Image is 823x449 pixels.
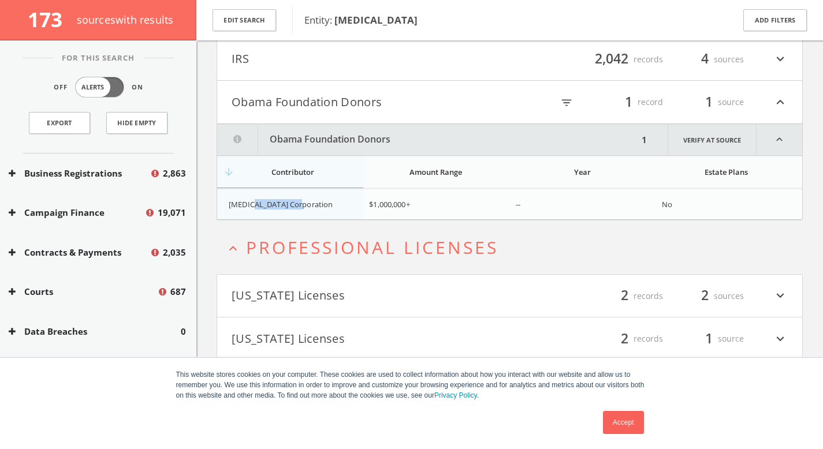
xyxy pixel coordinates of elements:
span: 1 [700,328,718,349]
a: Accept [603,411,644,434]
div: Year [516,167,649,177]
span: 19,071 [158,206,186,219]
span: 2,042 [590,49,634,69]
a: Privacy Policy [434,391,477,399]
a: Export [29,112,90,134]
button: Data Breaches [9,325,181,338]
button: Edit Search [213,9,276,32]
i: expand_less [757,124,802,155]
span: Professional Licenses [246,235,498,259]
span: 1 [700,92,718,112]
span: 2 [616,286,634,306]
button: Obama Foundation Donors [217,124,638,155]
button: Business Registrations [9,167,150,180]
i: filter_list [560,96,573,109]
i: expand_more [773,329,788,349]
div: records [594,50,663,69]
span: 2,863 [163,167,186,180]
button: [US_STATE] Licenses [232,286,510,306]
div: Amount Range [369,167,502,177]
span: 173 [28,6,72,33]
i: expand_less [225,241,241,256]
div: 1 [638,124,650,155]
span: -- [516,199,520,209]
span: 0 [181,325,186,338]
div: Estate Plans [662,167,791,177]
button: Hide Empty [106,112,167,134]
span: No [662,199,672,209]
button: Obama Foundation Donors [232,92,510,112]
button: Courts [9,285,157,298]
span: 2,035 [163,246,186,259]
span: Off [54,83,68,92]
button: Add Filters [743,9,807,32]
div: Contributor [229,167,356,177]
i: arrow_downward [223,166,234,178]
i: expand_less [773,92,788,112]
div: sources [675,286,744,306]
span: 687 [170,285,186,298]
button: IRS [232,50,510,69]
button: Contracts & Payments [9,246,150,259]
span: [MEDICAL_DATA] Corporation [229,199,333,209]
div: records [594,329,663,349]
div: grid [217,189,802,219]
div: records [594,286,663,306]
span: 2 [616,328,634,349]
p: This website stores cookies on your computer. These cookies are used to collect information about... [176,369,647,401]
span: On [132,83,143,92]
div: record [594,92,663,112]
b: [MEDICAL_DATA] [334,13,418,27]
span: 4 [696,49,714,69]
div: source [675,92,744,112]
button: expand_lessProfessional Licenses [225,238,803,257]
span: 1 [620,92,638,112]
div: sources [675,50,744,69]
button: [US_STATE] Licenses [232,329,510,349]
button: Campaign Finance [9,206,144,219]
span: 2 [696,286,714,306]
span: $1,000,000+ [369,199,409,209]
a: Verify at source [668,124,757,155]
span: Entity: [304,13,418,27]
span: source s with results [77,13,174,27]
i: expand_more [773,50,788,69]
div: source [675,329,744,349]
i: expand_more [773,286,788,306]
span: For This Search [53,53,143,64]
